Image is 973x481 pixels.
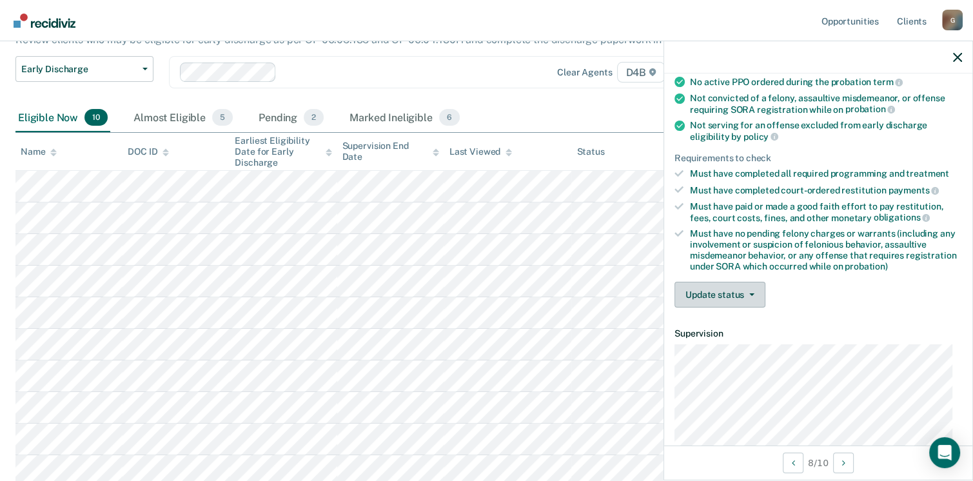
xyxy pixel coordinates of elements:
[874,212,930,222] span: obligations
[690,76,962,88] div: No active PPO ordered during the probation
[906,168,949,179] span: treatment
[743,132,778,142] span: policy
[128,146,169,157] div: DOC ID
[14,14,75,28] img: Recidiviz
[674,153,962,164] div: Requirements to check
[557,67,612,78] div: Clear agents
[347,104,462,132] div: Marked Ineligible
[664,446,972,480] div: 8 / 10
[449,146,512,157] div: Last Viewed
[690,201,962,223] div: Must have paid or made a good faith effort to pay restitution, fees, court costs, fines, and othe...
[674,282,765,308] button: Update status
[690,168,962,179] div: Must have completed all required programming and
[235,135,331,168] div: Earliest Eligibility Date for Early Discharge
[942,10,963,30] div: G
[304,109,324,126] span: 2
[21,64,137,75] span: Early Discharge
[845,261,888,271] span: probation)
[845,104,896,114] span: probation
[21,146,57,157] div: Name
[84,109,108,126] span: 10
[617,62,664,83] span: D4B
[690,120,962,142] div: Not serving for an offense excluded from early discharge eligibility by
[873,77,903,87] span: term
[929,437,960,468] div: Open Intercom Messenger
[15,104,110,132] div: Eligible Now
[889,185,939,195] span: payments
[131,104,235,132] div: Almost Eligible
[783,453,803,473] button: Previous Opportunity
[690,93,962,115] div: Not convicted of a felony, assaultive misdemeanor, or offense requiring SORA registration while on
[690,184,962,196] div: Must have completed court-ordered restitution
[576,146,604,157] div: Status
[833,453,854,473] button: Next Opportunity
[212,109,233,126] span: 5
[342,141,439,162] div: Supervision End Date
[439,109,460,126] span: 6
[256,104,326,132] div: Pending
[942,10,963,30] button: Profile dropdown button
[690,228,962,271] div: Must have no pending felony charges or warrants (including any involvement or suspicion of feloni...
[674,328,962,339] dt: Supervision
